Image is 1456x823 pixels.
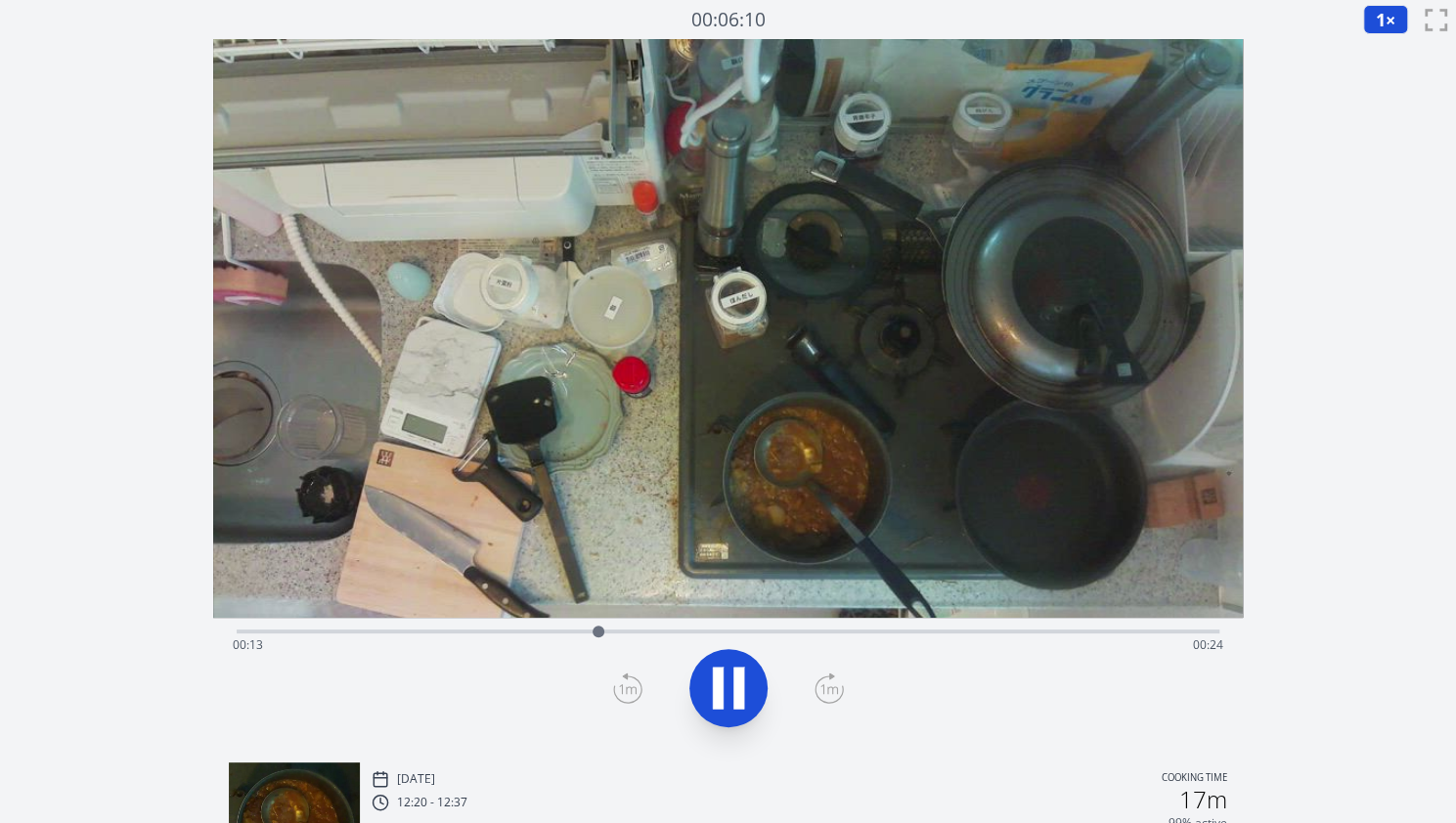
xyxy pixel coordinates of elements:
p: [DATE] [397,771,435,787]
a: 00:06:10 [691,6,766,34]
p: Cooking time [1162,770,1227,788]
span: 00:24 [1193,636,1223,653]
button: 1× [1363,5,1408,34]
span: 00:13 [233,636,263,653]
h2: 17m [1179,788,1227,811]
span: 1 [1376,8,1386,31]
p: 12:20 - 12:37 [397,795,467,810]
